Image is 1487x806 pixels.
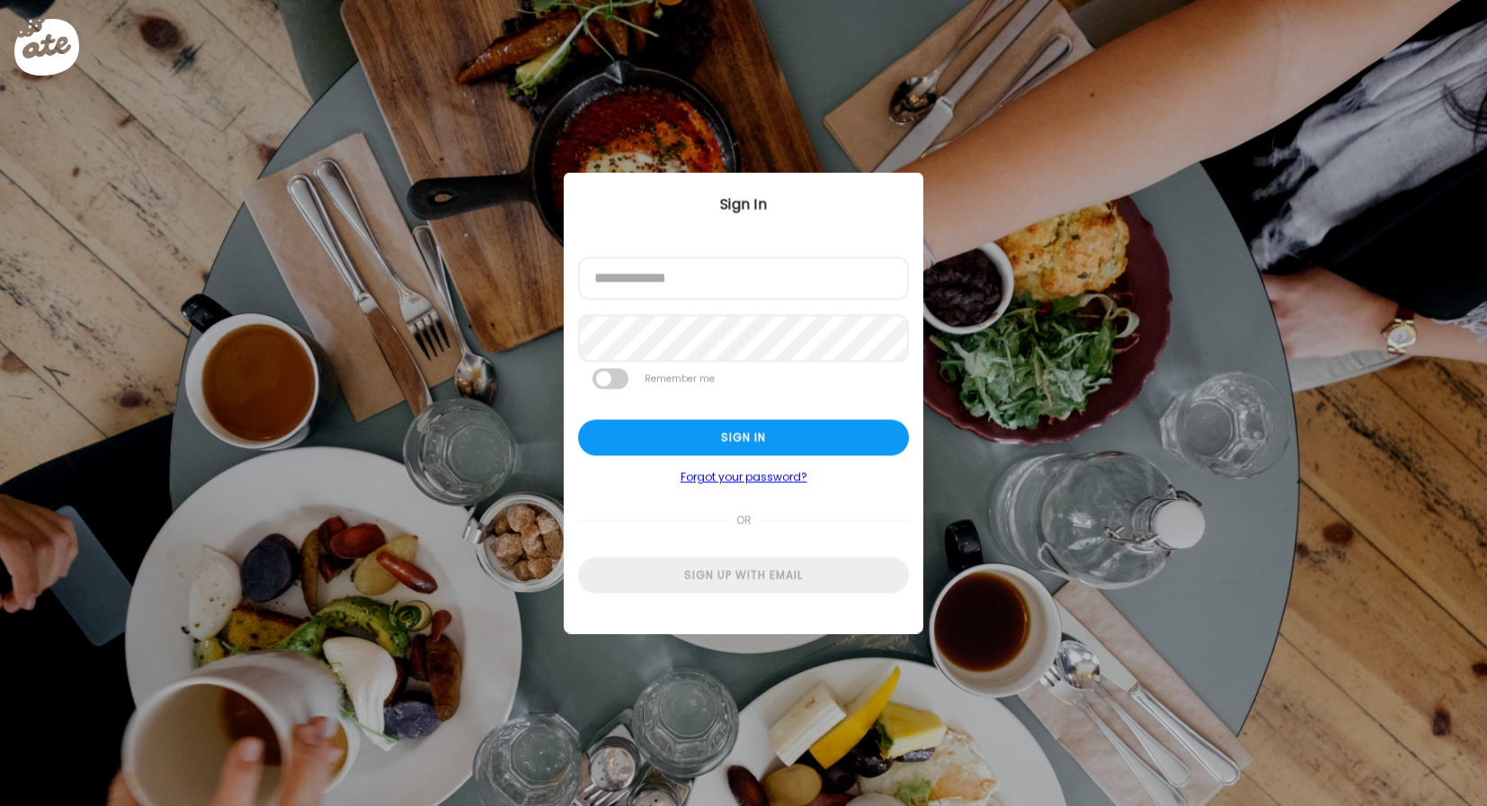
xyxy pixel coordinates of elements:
span: or [729,503,759,539]
div: Sign up with email [578,558,909,594]
a: Forgot your password? [578,470,909,485]
div: Sign in [578,420,909,456]
div: Sign In [564,194,923,216]
label: Remember me [643,369,717,390]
